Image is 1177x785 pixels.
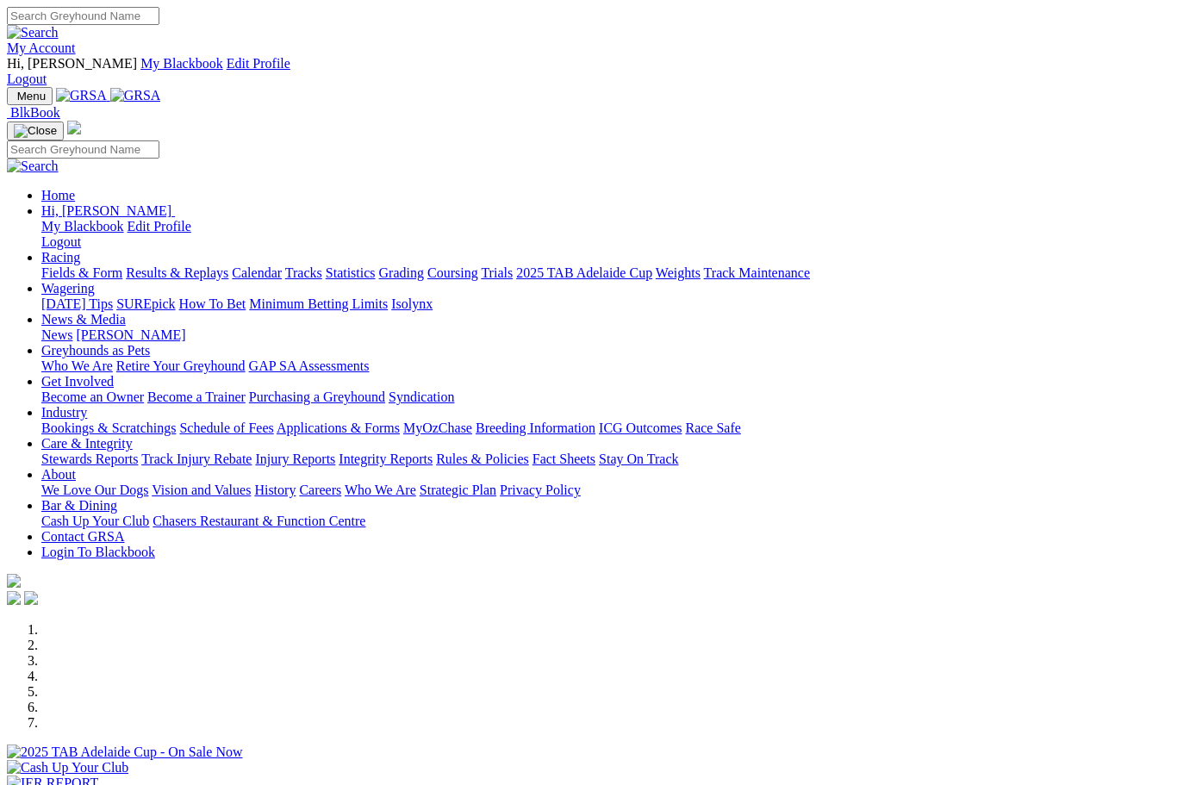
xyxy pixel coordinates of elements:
button: Toggle navigation [7,87,53,105]
a: Injury Reports [255,452,335,466]
div: Industry [41,421,1170,436]
div: My Account [7,56,1170,87]
a: Rules & Policies [436,452,529,466]
a: Industry [41,405,87,420]
img: 2025 TAB Adelaide Cup - On Sale Now [7,745,243,760]
a: News & Media [41,312,126,327]
a: Integrity Reports [339,452,433,466]
a: 2025 TAB Adelaide Cup [516,265,652,280]
a: Home [41,188,75,202]
a: Contact GRSA [41,529,124,544]
img: facebook.svg [7,591,21,605]
span: Hi, [PERSON_NAME] [7,56,137,71]
a: Privacy Policy [500,483,581,497]
a: Greyhounds as Pets [41,343,150,358]
a: My Blackbook [41,219,124,234]
img: Search [7,159,59,174]
a: News [41,327,72,342]
a: [DATE] Tips [41,296,113,311]
div: About [41,483,1170,498]
img: logo-grsa-white.png [67,121,81,134]
a: Fields & Form [41,265,122,280]
a: Hi, [PERSON_NAME] [41,203,175,218]
a: Results & Replays [126,265,228,280]
a: My Blackbook [140,56,223,71]
a: Weights [656,265,701,280]
a: Track Maintenance [704,265,810,280]
a: Edit Profile [128,219,191,234]
a: Bookings & Scratchings [41,421,176,435]
input: Search [7,7,159,25]
a: Retire Your Greyhound [116,358,246,373]
span: Hi, [PERSON_NAME] [41,203,171,218]
div: Racing [41,265,1170,281]
a: Bar & Dining [41,498,117,513]
img: logo-grsa-white.png [7,574,21,588]
a: Tracks [285,265,322,280]
div: Wagering [41,296,1170,312]
a: BlkBook [7,105,60,120]
a: How To Bet [179,296,246,311]
img: Cash Up Your Club [7,760,128,776]
div: Greyhounds as Pets [41,358,1170,374]
img: twitter.svg [24,591,38,605]
div: Get Involved [41,389,1170,405]
a: Who We Are [41,358,113,373]
button: Toggle navigation [7,121,64,140]
a: Race Safe [685,421,740,435]
a: History [254,483,296,497]
a: About [41,467,76,482]
span: Menu [17,90,46,103]
a: Trials [481,265,513,280]
a: MyOzChase [403,421,472,435]
a: Schedule of Fees [179,421,273,435]
a: Grading [379,265,424,280]
a: Careers [299,483,341,497]
a: Become a Trainer [147,389,246,404]
a: Logout [7,72,47,86]
a: Purchasing a Greyhound [249,389,385,404]
a: Stay On Track [599,452,678,466]
img: Close [14,124,57,138]
div: News & Media [41,327,1170,343]
a: Care & Integrity [41,436,133,451]
a: [PERSON_NAME] [76,327,185,342]
span: BlkBook [10,105,60,120]
a: We Love Our Dogs [41,483,148,497]
img: GRSA [110,88,161,103]
a: Cash Up Your Club [41,514,149,528]
a: Chasers Restaurant & Function Centre [153,514,365,528]
a: Breeding Information [476,421,595,435]
a: GAP SA Assessments [249,358,370,373]
a: Vision and Values [152,483,251,497]
div: Hi, [PERSON_NAME] [41,219,1170,250]
a: Who We Are [345,483,416,497]
a: Stewards Reports [41,452,138,466]
a: Get Involved [41,374,114,389]
a: Wagering [41,281,95,296]
a: Statistics [326,265,376,280]
img: Search [7,25,59,40]
a: Logout [41,234,81,249]
a: Syndication [389,389,454,404]
a: Fact Sheets [532,452,595,466]
a: Track Injury Rebate [141,452,252,466]
div: Care & Integrity [41,452,1170,467]
a: Coursing [427,265,478,280]
a: ICG Outcomes [599,421,682,435]
a: Become an Owner [41,389,144,404]
a: Login To Blackbook [41,545,155,559]
div: Bar & Dining [41,514,1170,529]
a: Isolynx [391,296,433,311]
img: GRSA [56,88,107,103]
a: Racing [41,250,80,265]
a: SUREpick [116,296,175,311]
a: Minimum Betting Limits [249,296,388,311]
a: Applications & Forms [277,421,400,435]
a: Edit Profile [227,56,290,71]
a: My Account [7,40,76,55]
a: Strategic Plan [420,483,496,497]
a: Calendar [232,265,282,280]
input: Search [7,140,159,159]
